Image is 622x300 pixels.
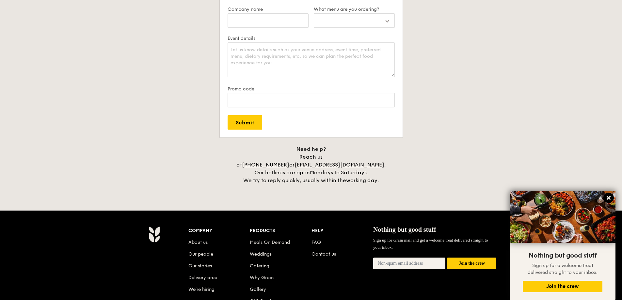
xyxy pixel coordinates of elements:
[228,7,309,12] label: Company name
[230,145,393,184] div: Need help? Reach us at or . Our hotlines are open We try to reply quickly, usually within the
[311,240,321,245] a: FAQ
[149,226,160,243] img: AYc88T3wAAAABJRU5ErkJggg==
[250,263,269,269] a: Catering
[228,36,395,41] label: Event details
[447,258,496,270] button: Join the crew
[310,169,368,176] span: Mondays to Saturdays.
[188,226,250,235] div: Company
[373,226,436,233] span: Nothing but good stuff
[314,7,395,12] label: What menu are you ordering?
[250,251,272,257] a: Weddings
[250,287,266,292] a: Gallery
[228,86,395,92] label: Promo code
[188,275,217,280] a: Delivery area
[242,162,289,168] a: [PHONE_NUMBER]
[228,42,395,77] textarea: Let us know details such as your venue address, event time, preferred menu, dietary requirements,...
[528,263,598,275] span: Sign up for a welcome treat delivered straight to your inbox.
[188,263,212,269] a: Our stories
[295,162,384,168] a: [EMAIL_ADDRESS][DOMAIN_NAME]
[603,193,614,203] button: Close
[188,240,208,245] a: About us
[311,226,373,235] div: Help
[188,251,213,257] a: Our people
[510,191,615,243] img: DSC07876-Edit02-Large.jpeg
[346,177,379,183] span: working day.
[311,251,336,257] a: Contact us
[529,252,597,260] span: Nothing but good stuff
[250,240,290,245] a: Meals On Demand
[373,258,446,269] input: Non-spam email address
[250,275,274,280] a: Why Grain
[188,287,215,292] a: We’re hiring
[250,226,311,235] div: Products
[228,115,262,130] input: Submit
[373,238,488,250] span: Sign up for Grain mail and get a welcome treat delivered straight to your inbox.
[523,281,602,292] button: Join the crew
